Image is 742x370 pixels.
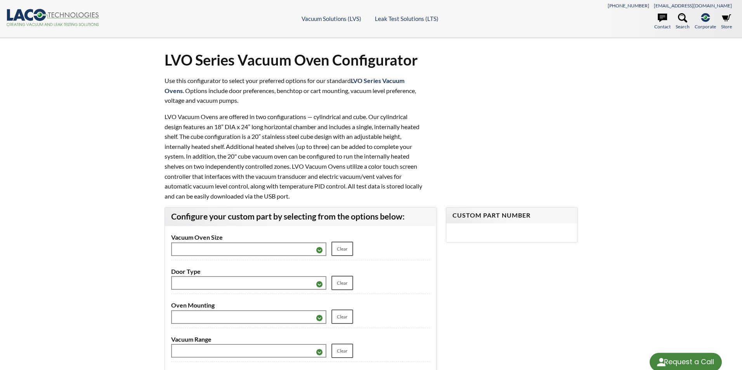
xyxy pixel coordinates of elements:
[171,211,430,222] h3: Configure your custom part by selecting from the options below:
[375,15,439,22] a: Leak Test Solutions (LTS)
[171,334,430,344] label: Vacuum Range
[165,50,578,69] h1: LVO Series Vacuum Oven Configurator
[608,3,649,9] a: [PHONE_NUMBER]
[331,242,353,256] a: Clear
[676,13,690,30] a: Search
[655,356,667,368] img: round button
[165,112,425,201] p: LVO Vacuum Ovens are offered in two configurations — cylindrical and cube. Our cylindrical design...
[654,3,732,9] a: [EMAIL_ADDRESS][DOMAIN_NAME]
[171,232,430,242] label: Vacuum Oven Size
[171,300,430,310] label: Oven Mounting
[171,266,430,277] label: Door Type
[165,76,425,105] p: Use this configurator to select your preferred options for our standard . Options include door pr...
[721,13,732,30] a: Store
[165,77,404,94] strong: LVO Series Vacuum Ovens
[302,15,361,22] a: Vacuum Solutions (LVS)
[695,23,716,30] span: Corporate
[331,344,353,358] a: Clear
[331,309,353,324] a: Clear
[654,13,671,30] a: Contact
[331,276,353,290] a: Clear
[452,211,571,220] h4: Custom Part Number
